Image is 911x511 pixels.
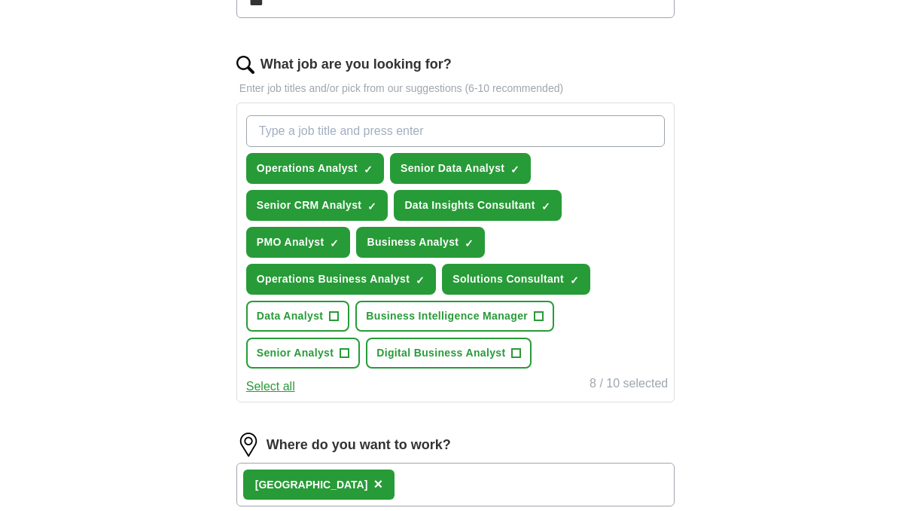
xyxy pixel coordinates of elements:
div: [GEOGRAPHIC_DATA] [255,477,368,493]
button: Senior Data Analyst✓ [390,153,531,184]
button: Solutions Consultant✓ [442,264,590,295]
span: ✓ [510,164,519,176]
img: search.png [236,56,254,74]
span: Solutions Consultant [452,271,564,287]
button: Business Intelligence Manager [355,301,554,332]
span: ✓ [570,274,579,286]
div: 8 / 10 selected [590,375,668,396]
span: × [373,476,382,492]
span: Senior CRM Analyst [257,197,362,213]
span: ✓ [541,200,550,213]
span: Digital Business Analyst [376,345,505,361]
button: Data Insights Consultant✓ [394,190,561,221]
button: Operations Business Analyst✓ [246,264,436,295]
span: Data Analyst [257,308,324,324]
span: Business Intelligence Manager [366,308,528,324]
button: Senior CRM Analyst✓ [246,190,388,221]
span: ✓ [416,274,425,286]
span: ✓ [367,200,376,213]
span: Senior Analyst [257,345,334,361]
span: Operations Business Analyst [257,271,410,287]
button: Operations Analyst✓ [246,153,384,184]
span: Business Analyst [367,234,459,250]
img: location.png [236,433,261,457]
button: Data Analyst [246,301,350,332]
button: Senior Analyst [246,338,360,369]
span: Senior Data Analyst [401,161,504,176]
span: PMO Analyst [257,234,324,250]
span: Operations Analyst [257,161,358,176]
label: Where do you want to work? [267,435,451,455]
button: Digital Business Analyst [366,338,532,369]
span: ✓ [364,164,373,176]
button: Select all [246,378,295,396]
p: Enter job titles and/or pick from our suggestions (6-10 recommended) [236,81,675,96]
button: × [373,473,382,496]
span: Data Insights Consultant [404,197,535,213]
label: What job are you looking for? [261,54,452,75]
span: ✓ [465,237,474,249]
span: ✓ [330,237,339,249]
button: PMO Analyst✓ [246,227,351,258]
input: Type a job title and press enter [246,115,665,147]
button: Business Analyst✓ [356,227,485,258]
